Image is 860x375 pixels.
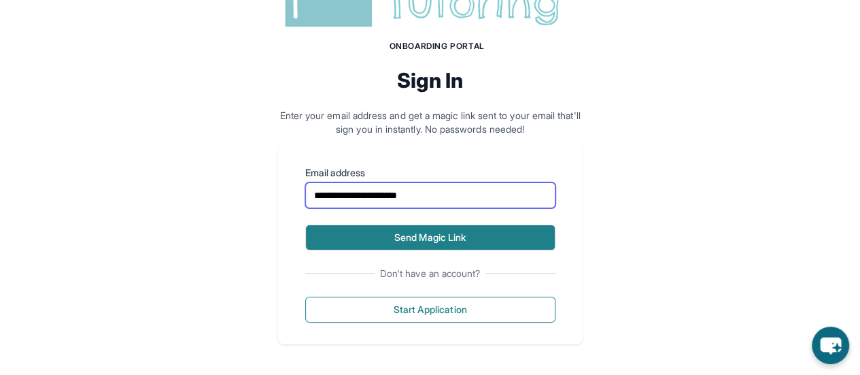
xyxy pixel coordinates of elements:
button: Start Application [305,297,555,323]
h2: Sign In [278,68,583,93]
h1: Onboarding Portal [292,41,583,52]
button: Send Magic Link [305,225,555,250]
label: Email address [305,166,555,180]
p: Enter your email address and get a magic link sent to your email that'll sign you in instantly. N... [278,109,583,136]
button: chat-button [812,327,849,364]
span: Don't have an account? [375,267,486,280]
